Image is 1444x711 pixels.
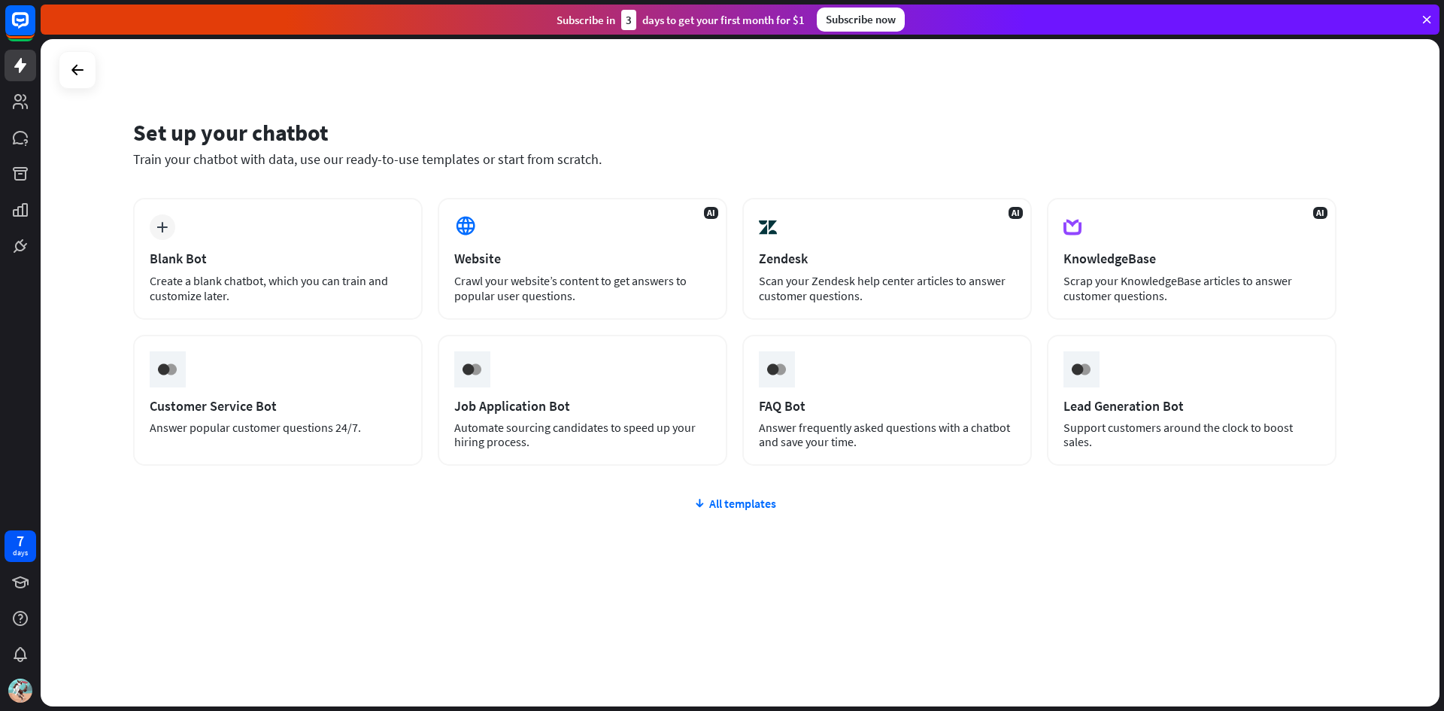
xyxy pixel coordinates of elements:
[817,8,905,32] div: Subscribe now
[1063,250,1320,267] div: KnowledgeBase
[621,10,636,30] div: 3
[17,534,24,548] div: 7
[133,118,1336,147] div: Set up your chatbot
[150,421,406,435] div: Answer popular customer questions 24/7.
[133,496,1336,511] div: All templates
[759,421,1015,449] div: Answer frequently asked questions with a chatbot and save your time.
[150,397,406,415] div: Customer Service Bot
[759,273,1015,303] div: Scan your Zendesk help center articles to answer customer questions.
[704,207,718,219] span: AI
[13,548,28,558] div: days
[454,421,711,449] div: Automate sourcing candidates to speed up your hiring process.
[759,397,1015,415] div: FAQ Bot
[454,250,711,267] div: Website
[1063,421,1320,449] div: Support customers around the clock to boost sales.
[454,397,711,415] div: Job Application Bot
[1066,355,1095,384] img: ceee058c6cabd4f577f8.gif
[1063,273,1320,303] div: Scrap your KnowledgeBase articles to answer customer questions.
[1313,207,1327,219] span: AI
[1063,397,1320,415] div: Lead Generation Bot
[5,530,36,562] a: 7 days
[133,150,1336,168] div: Train your chatbot with data, use our ready-to-use templates or start from scratch.
[1009,207,1023,219] span: AI
[557,10,805,30] div: Subscribe in days to get your first month for $1
[454,273,711,303] div: Crawl your website’s content to get answers to popular user questions.
[156,222,168,232] i: plus
[762,355,790,384] img: ceee058c6cabd4f577f8.gif
[150,250,406,267] div: Blank Bot
[153,355,181,384] img: ceee058c6cabd4f577f8.gif
[457,355,486,384] img: ceee058c6cabd4f577f8.gif
[759,250,1015,267] div: Zendesk
[150,273,406,303] div: Create a blank chatbot, which you can train and customize later.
